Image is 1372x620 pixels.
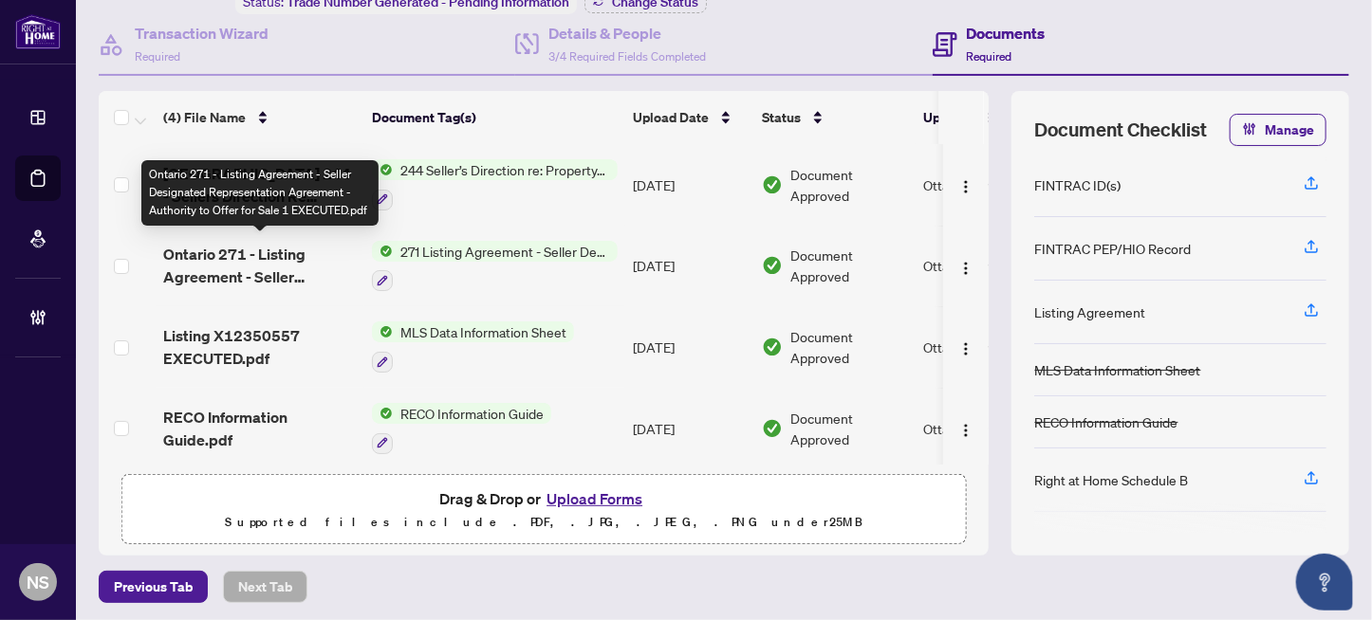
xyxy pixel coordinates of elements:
button: Status IconRECO Information Guide [372,403,551,454]
div: RECO Information Guide [1034,411,1177,432]
button: Open asap [1296,554,1353,611]
img: logo [15,14,61,49]
button: Next Tab [223,571,307,603]
button: Upload Forms [541,486,648,511]
p: Supported files include .PDF, .JPG, .JPEG, .PNG under 25 MB [134,511,954,534]
span: Document Approved [790,164,908,206]
button: Status Icon244 Seller’s Direction re: Property/Offers [372,159,618,210]
span: Document Approved [790,408,908,449]
span: MLS Data Information Sheet [393,321,574,342]
img: Logo [958,179,973,194]
td: Ottawa Administrator [916,226,1058,307]
th: Upload Date [625,91,754,144]
span: Required [967,49,1012,64]
span: Document Approved [790,326,908,368]
img: Status Icon [372,403,393,424]
h4: Transaction Wizard [135,22,269,45]
span: Previous Tab [114,572,193,602]
button: Status IconMLS Data Information Sheet [372,321,574,373]
th: Uploaded By [916,91,1058,144]
div: MLS Data Information Sheet [1034,359,1200,380]
button: Logo [951,170,981,200]
td: [DATE] [625,144,754,226]
td: Ottawa Administrator [916,306,1058,388]
td: [DATE] [625,388,754,469]
span: 244 Seller’s Direction re: Property/Offers [393,159,618,180]
button: Manage [1230,114,1326,146]
span: 3/4 Required Fields Completed [548,49,706,64]
h4: Documents [967,22,1046,45]
span: Required [135,49,180,64]
span: RECO Information Guide [393,403,551,424]
img: Status Icon [372,241,393,262]
span: 271 Listing Agreement - Seller Designated Representation Agreement Authority to Offer for Sale [393,241,618,262]
button: Logo [951,250,981,281]
div: FINTRAC ID(s) [1034,174,1121,195]
span: Drag & Drop orUpload FormsSupported files include .PDF, .JPG, .JPEG, .PNG under25MB [122,475,965,545]
td: Ottawa Administrator [916,144,1058,226]
div: Right at Home Schedule B [1034,469,1188,490]
img: Document Status [762,255,783,276]
span: Manage [1265,115,1314,145]
td: [DATE] [625,306,754,388]
span: RECO Information Guide.pdf [163,406,357,451]
div: Ontario 271 - Listing Agreement - Seller Designated Representation Agreement - Authority to Offer... [141,160,379,226]
th: (4) File Name [156,91,364,144]
span: Ontario 271 - Listing Agreement - Seller Designated Representation Agreement - Authority to Offer... [163,243,357,288]
td: Ottawa Administrator [916,388,1058,469]
img: Logo [958,423,973,438]
button: Status Icon271 Listing Agreement - Seller Designated Representation Agreement Authority to Offer ... [372,241,618,292]
span: (4) File Name [163,107,246,128]
div: FINTRAC PEP/HIO Record [1034,238,1191,259]
span: Listing X12350557 EXECUTED.pdf [163,324,357,370]
span: Status [762,107,801,128]
button: Logo [951,332,981,362]
img: Document Status [762,337,783,357]
img: Document Status [762,418,783,439]
span: Document Checklist [1034,117,1207,143]
span: NS [27,569,49,595]
button: Logo [951,413,981,444]
button: Previous Tab [99,571,208,603]
img: Status Icon [372,159,393,180]
span: Upload Date [633,107,709,128]
img: Status Icon [372,321,393,342]
td: [DATE] [625,226,754,307]
div: Listing Agreement [1034,301,1145,322]
th: Status [754,91,916,144]
span: Drag & Drop or [439,486,648,511]
img: Logo [958,261,973,276]
img: Document Status [762,174,783,195]
th: Document Tag(s) [364,91,625,144]
span: Document Approved [790,245,908,286]
h4: Details & People [548,22,706,45]
img: Logo [958,341,973,356]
